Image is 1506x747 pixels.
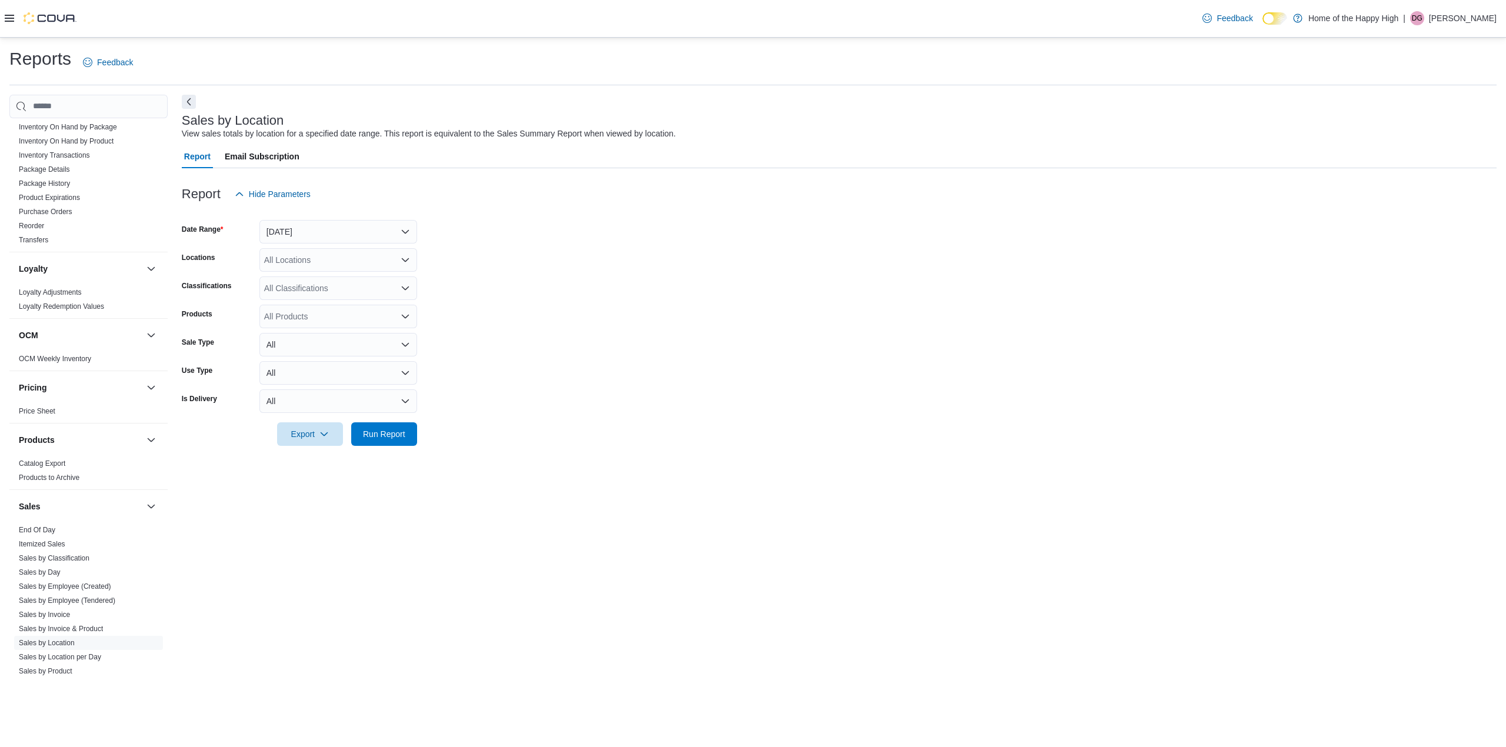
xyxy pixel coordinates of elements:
[277,422,343,446] button: Export
[19,625,103,633] a: Sales by Invoice & Product
[24,12,76,24] img: Cova
[19,501,142,512] button: Sales
[19,553,89,563] span: Sales by Classification
[144,328,158,342] button: OCM
[19,123,117,131] a: Inventory On Hand by Package
[284,422,336,446] span: Export
[249,188,311,200] span: Hide Parameters
[19,501,41,512] h3: Sales
[259,333,417,356] button: All
[19,652,101,662] span: Sales by Location per Day
[19,207,72,216] span: Purchase Orders
[182,225,224,234] label: Date Range
[19,263,142,275] button: Loyalty
[9,404,168,423] div: Pricing
[9,523,168,725] div: Sales
[19,653,101,661] a: Sales by Location per Day
[182,95,196,109] button: Next
[19,525,55,535] span: End Of Day
[144,381,158,395] button: Pricing
[19,179,70,188] a: Package History
[19,539,65,549] span: Itemized Sales
[19,194,80,202] a: Product Expirations
[97,56,133,68] span: Feedback
[19,151,90,159] a: Inventory Transactions
[19,382,46,393] h3: Pricing
[19,222,44,230] a: Reorder
[19,638,75,648] span: Sales by Location
[9,352,168,371] div: OCM
[401,255,410,265] button: Open list of options
[259,389,417,413] button: All
[19,540,65,548] a: Itemized Sales
[19,624,103,633] span: Sales by Invoice & Product
[182,114,284,128] h3: Sales by Location
[19,221,44,231] span: Reorder
[1308,11,1398,25] p: Home of the Happy High
[401,284,410,293] button: Open list of options
[19,329,142,341] button: OCM
[19,407,55,415] a: Price Sheet
[19,459,65,468] a: Catalog Export
[19,473,79,482] span: Products to Archive
[182,187,221,201] h3: Report
[401,312,410,321] button: Open list of options
[19,667,72,675] a: Sales by Product
[182,394,217,403] label: Is Delivery
[1410,11,1424,25] div: Deena Gaudreau
[19,235,48,245] span: Transfers
[9,78,168,252] div: Inventory
[182,128,676,140] div: View sales totals by location for a specified date range. This report is equivalent to the Sales ...
[182,366,212,375] label: Use Type
[19,382,142,393] button: Pricing
[19,288,82,296] a: Loyalty Adjustments
[1403,11,1405,25] p: |
[19,434,55,446] h3: Products
[363,428,405,440] span: Run Report
[182,281,232,291] label: Classifications
[19,288,82,297] span: Loyalty Adjustments
[144,433,158,447] button: Products
[19,165,70,174] a: Package Details
[19,554,89,562] a: Sales by Classification
[19,610,70,619] span: Sales by Invoice
[19,208,72,216] a: Purchase Orders
[19,666,72,676] span: Sales by Product
[19,263,48,275] h3: Loyalty
[182,309,212,319] label: Products
[19,406,55,416] span: Price Sheet
[19,236,48,244] a: Transfers
[19,526,55,534] a: End Of Day
[19,193,80,202] span: Product Expirations
[144,262,158,276] button: Loyalty
[78,51,138,74] a: Feedback
[184,145,211,168] span: Report
[19,568,61,576] a: Sales by Day
[144,499,158,513] button: Sales
[19,568,61,577] span: Sales by Day
[230,182,315,206] button: Hide Parameters
[1217,12,1252,24] span: Feedback
[9,285,168,318] div: Loyalty
[19,122,117,132] span: Inventory On Hand by Package
[19,329,38,341] h3: OCM
[182,253,215,262] label: Locations
[19,302,104,311] a: Loyalty Redemption Values
[19,596,115,605] a: Sales by Employee (Tendered)
[259,220,417,244] button: [DATE]
[19,137,114,145] a: Inventory On Hand by Product
[259,361,417,385] button: All
[1429,11,1497,25] p: [PERSON_NAME]
[19,473,79,482] a: Products to Archive
[9,47,71,71] h1: Reports
[351,422,417,446] button: Run Report
[225,145,299,168] span: Email Subscription
[1198,6,1257,30] a: Feedback
[19,355,91,363] a: OCM Weekly Inventory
